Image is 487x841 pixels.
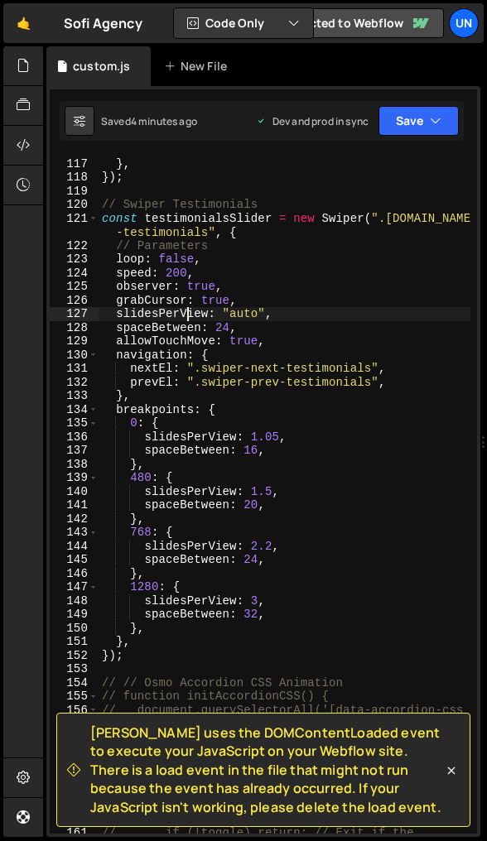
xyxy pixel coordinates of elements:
[50,771,99,799] div: 159
[50,252,99,267] div: 123
[50,498,99,512] div: 141
[50,198,99,212] div: 120
[131,114,197,128] div: 4 minutes ago
[174,8,313,38] button: Code Only
[3,3,44,43] a: 🤙
[50,307,99,321] div: 127
[50,294,99,308] div: 126
[73,58,130,74] div: custom.js
[101,114,197,128] div: Saved
[50,348,99,363] div: 130
[50,239,99,253] div: 122
[50,608,99,622] div: 149
[50,526,99,540] div: 143
[50,321,99,335] div: 128
[50,758,99,772] div: 158
[449,8,479,38] a: Un
[50,799,99,826] div: 160
[256,114,369,128] div: Dev and prod in sync
[50,403,99,417] div: 134
[50,212,99,239] div: 121
[50,157,99,171] div: 117
[379,106,459,136] button: Save
[50,512,99,526] div: 142
[50,731,99,758] div: 157
[50,334,99,348] div: 129
[50,580,99,594] div: 147
[50,458,99,472] div: 138
[50,362,99,376] div: 131
[50,553,99,567] div: 145
[50,444,99,458] div: 137
[50,622,99,636] div: 150
[50,676,99,690] div: 154
[164,58,234,74] div: New File
[90,723,443,816] span: [PERSON_NAME] uses the DOMContentLoaded event to execute your JavaScript on your Webflow site. Th...
[50,416,99,430] div: 135
[50,649,99,663] div: 152
[50,471,99,485] div: 139
[258,8,444,38] a: Connected to Webflow
[50,185,99,199] div: 119
[50,376,99,390] div: 132
[50,567,99,581] div: 146
[50,430,99,445] div: 136
[50,171,99,185] div: 118
[64,13,142,33] div: Sofi Agency
[50,690,99,704] div: 155
[50,389,99,403] div: 133
[50,594,99,608] div: 148
[50,267,99,281] div: 124
[50,280,99,294] div: 125
[50,635,99,649] div: 151
[50,485,99,499] div: 140
[50,704,99,731] div: 156
[50,540,99,554] div: 144
[50,662,99,676] div: 153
